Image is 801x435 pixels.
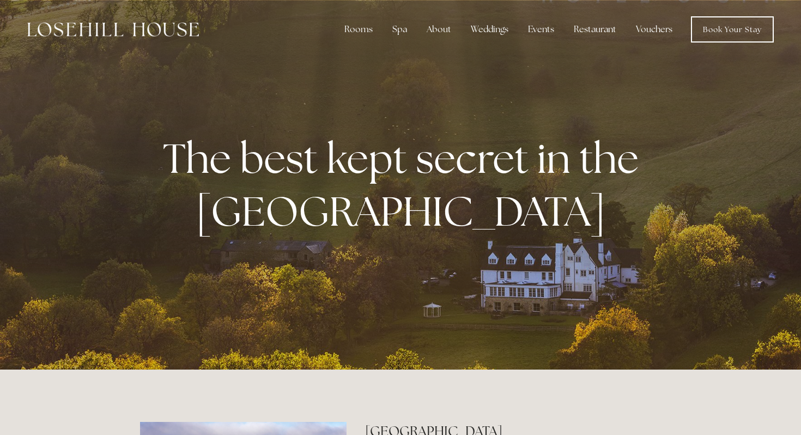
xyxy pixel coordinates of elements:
div: Rooms [336,19,381,40]
a: Vouchers [627,19,681,40]
div: About [418,19,460,40]
img: Losehill House [27,22,199,37]
div: Events [519,19,563,40]
strong: The best kept secret in the [GEOGRAPHIC_DATA] [163,131,647,238]
a: Book Your Stay [691,16,774,43]
div: Weddings [462,19,517,40]
div: Restaurant [565,19,625,40]
div: Spa [384,19,416,40]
